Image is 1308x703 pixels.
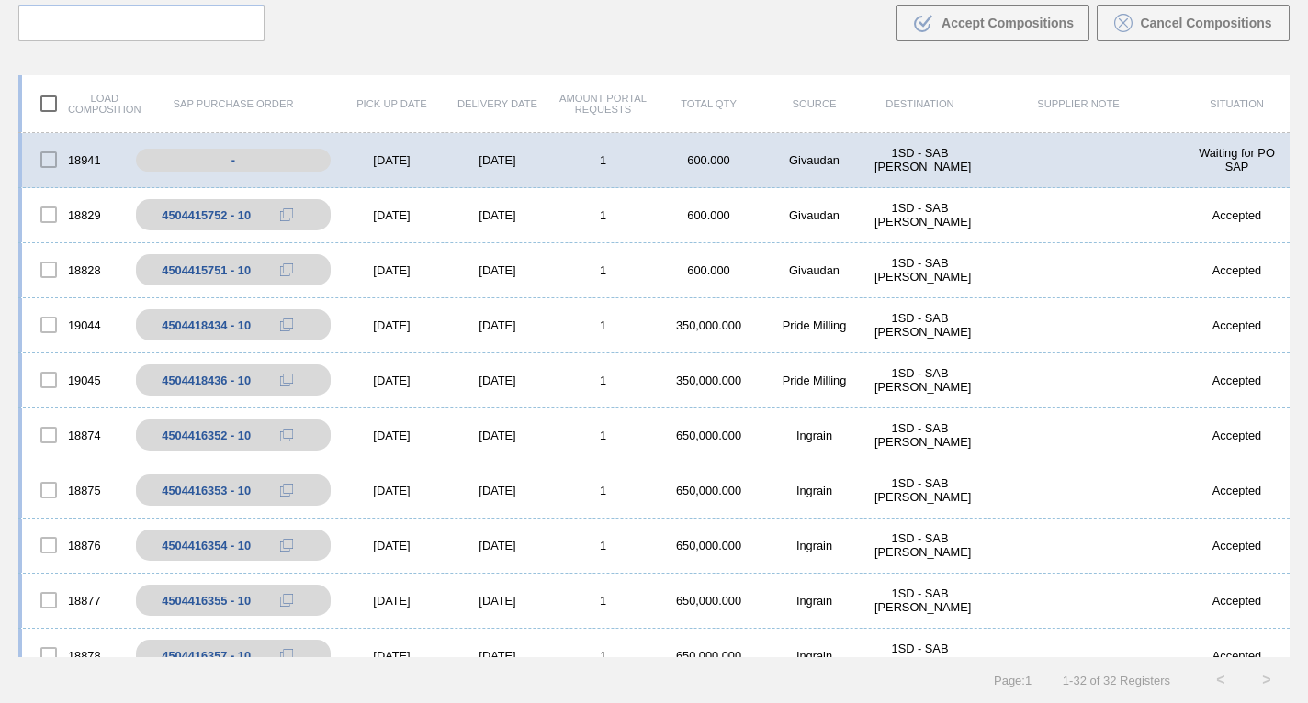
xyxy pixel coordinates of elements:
[339,374,445,387] div: [DATE]
[761,208,867,222] div: Givaudan
[550,93,656,115] div: Amount Portal Requests
[268,204,305,226] div: Copy
[656,374,761,387] div: 350,000.000
[761,318,867,332] div: Pride Milling
[339,429,445,442] div: [DATE]
[656,318,761,332] div: 350,000.000
[162,208,251,222] div: 4504415752 - 10
[761,594,867,608] div: Ingrain
[1184,208,1290,222] div: Accepted
[550,594,656,608] div: 1
[162,318,251,332] div: 4504418434 - 10
[22,416,128,454] div: 18874
[1059,674,1170,687] span: 1 - 32 of 32 Registers
[761,263,867,277] div: Givaudan
[994,674,1032,687] span: Page : 1
[867,421,973,449] div: 1SD - SAB Rosslyn Brewery
[1097,5,1290,41] button: Cancel Compositions
[128,98,339,109] div: SAP Purchase Order
[445,594,550,608] div: [DATE]
[550,153,656,167] div: 1
[22,526,128,564] div: 18876
[339,649,445,663] div: [DATE]
[656,539,761,552] div: 650,000.000
[1184,374,1290,387] div: Accepted
[867,98,973,109] div: Destination
[22,195,128,234] div: 18829
[867,201,973,229] div: 1SD - SAB Rosslyn Brewery
[761,649,867,663] div: Ingrain
[656,208,761,222] div: 600.000
[162,539,251,552] div: 4504416354 - 10
[550,649,656,663] div: 1
[550,539,656,552] div: 1
[136,149,332,172] div: -
[339,153,445,167] div: [DATE]
[339,263,445,277] div: [DATE]
[550,429,656,442] div: 1
[445,649,550,663] div: [DATE]
[445,374,550,387] div: [DATE]
[268,589,305,611] div: Copy
[550,484,656,497] div: 1
[973,98,1184,109] div: Supplier Note
[867,146,973,173] div: 1SD - SAB Rosslyn Brewery
[162,649,251,663] div: 4504416357 - 10
[867,531,973,559] div: 1SD - SAB Rosslyn Brewery
[761,374,867,387] div: Pride Milling
[550,318,656,332] div: 1
[162,594,251,608] div: 4504416355 - 10
[867,311,973,339] div: 1SD - SAB Rosslyn Brewery
[867,586,973,614] div: 1SD - SAB Rosslyn Brewery
[445,539,550,552] div: [DATE]
[942,16,1074,30] span: Accept Compositions
[867,366,973,394] div: 1SD - SAB Rosslyn Brewery
[656,594,761,608] div: 650,000.000
[550,208,656,222] div: 1
[761,98,867,109] div: Source
[339,208,445,222] div: [DATE]
[339,484,445,497] div: [DATE]
[268,424,305,446] div: Copy
[22,636,128,675] div: 18878
[1184,146,1290,173] div: Waiting for PO SAP
[22,306,128,344] div: 19044
[1140,16,1271,30] span: Cancel Compositions
[1184,484,1290,497] div: Accepted
[162,484,251,497] div: 4504416353 - 10
[1184,539,1290,552] div: Accepted
[656,153,761,167] div: 600.000
[896,5,1089,41] button: Accept Compositions
[268,314,305,336] div: Copy
[268,369,305,391] div: Copy
[867,642,973,669] div: 1SD - SAB Rosslyn Brewery
[445,208,550,222] div: [DATE]
[445,429,550,442] div: [DATE]
[761,153,867,167] div: Givaudan
[445,153,550,167] div: [DATE]
[445,484,550,497] div: [DATE]
[339,594,445,608] div: [DATE]
[761,429,867,442] div: Ingrain
[268,534,305,556] div: Copy
[1184,98,1290,109] div: Situation
[656,98,761,109] div: Total Qty
[162,374,251,387] div: 4504418436 - 10
[22,361,128,399] div: 19045
[761,484,867,497] div: Ingrain
[22,471,128,509] div: 18875
[268,259,305,281] div: Copy
[162,429,251,442] div: 4504416352 - 10
[550,374,656,387] div: 1
[656,649,761,663] div: 650,000.000
[22,140,128,179] div: 18941
[867,476,973,504] div: 1SD - SAB Rosslyn Brewery
[1184,263,1290,277] div: Accepted
[268,479,305,501] div: Copy
[22,581,128,619] div: 18877
[867,256,973,284] div: 1SD - SAB Rosslyn Brewery
[339,318,445,332] div: [DATE]
[339,539,445,552] div: [DATE]
[1244,657,1290,703] button: >
[22,84,128,123] div: Load composition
